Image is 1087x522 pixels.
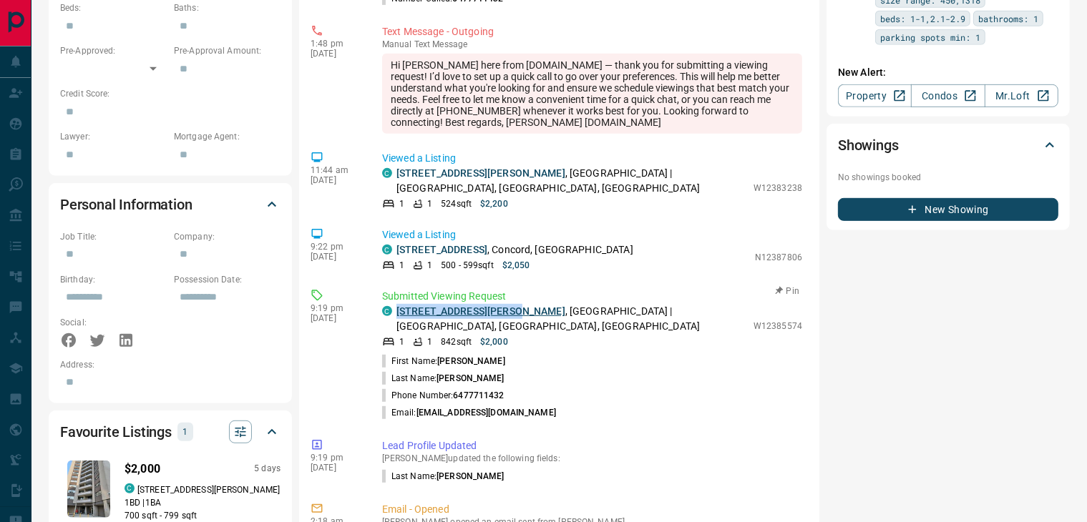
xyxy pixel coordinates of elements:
[441,259,493,272] p: 500 - 599 sqft
[396,167,565,179] a: [STREET_ADDRESS][PERSON_NAME]
[838,128,1058,162] div: Showings
[382,39,412,49] span: manual
[60,316,167,329] p: Social:
[174,44,281,57] p: Pre-Approval Amount:
[416,408,556,418] span: [EMAIL_ADDRESS][DOMAIN_NAME]
[382,168,392,178] div: condos.ca
[441,335,472,348] p: 842 sqft
[396,304,746,334] p: , [GEOGRAPHIC_DATA] | [GEOGRAPHIC_DATA], [GEOGRAPHIC_DATA], [GEOGRAPHIC_DATA]
[838,198,1058,221] button: New Showing
[60,420,172,443] h2: Favourite Listings
[60,458,281,522] a: Favourited listing$2,0005 dayscondos.ca[STREET_ADDRESS][PERSON_NAME]1BD |1BA700 sqft - 799 sqft
[125,509,281,522] p: 700 sqft - 799 sqft
[382,306,392,316] div: condos.ca
[60,1,167,14] p: Beds:
[754,182,802,194] p: W12383238
[766,285,808,297] button: Pin
[399,335,404,348] p: 1
[437,373,504,383] span: [PERSON_NAME]
[311,303,361,313] p: 9:19 pm
[60,358,281,371] p: Address:
[137,483,280,496] p: [STREET_ADDRESS][PERSON_NAME]
[382,470,504,483] p: Last Name :
[382,389,504,402] p: Phone Number:
[427,259,432,272] p: 1
[125,461,160,478] p: $2,000
[880,11,965,26] span: beds: 1-1,2.1-2.9
[60,193,192,216] h2: Personal Information
[382,438,802,453] p: Lead Profile Updated
[838,84,912,107] a: Property
[978,11,1038,26] span: bathrooms: 1
[60,130,167,143] p: Lawyer:
[382,502,802,517] p: Email - Opened
[67,461,110,518] img: Favourited listing
[174,273,281,286] p: Possession Date:
[382,453,802,463] p: [PERSON_NAME] updated the following fields:
[311,252,361,262] p: [DATE]
[427,197,432,210] p: 1
[311,165,361,175] p: 11:44 am
[755,251,802,264] p: N12387806
[382,355,505,368] p: First Name:
[382,227,802,242] p: Viewed a Listing
[174,230,281,243] p: Company:
[60,87,281,100] p: Credit Score:
[838,134,899,157] h2: Showings
[838,65,1058,80] p: New Alert:
[427,335,432,348] p: 1
[437,471,504,481] span: [PERSON_NAME]
[382,406,556,419] p: Email:
[174,1,281,14] p: Baths:
[311,175,361,185] p: [DATE]
[382,151,802,166] p: Viewed a Listing
[182,424,189,440] p: 1
[311,49,361,59] p: [DATE]
[838,171,1058,184] p: No showings booked
[396,166,746,196] p: , [GEOGRAPHIC_DATA] | [GEOGRAPHIC_DATA], [GEOGRAPHIC_DATA], [GEOGRAPHIC_DATA]
[911,84,985,107] a: Condos
[382,372,504,385] p: Last Name:
[382,289,802,304] p: Submitted Viewing Request
[311,463,361,473] p: [DATE]
[437,356,504,366] span: [PERSON_NAME]
[125,496,281,509] p: 1 BD | 1 BA
[754,320,802,333] p: W12385574
[453,390,504,400] span: 6477711432
[396,244,487,255] a: [STREET_ADDRESS]
[382,39,802,49] p: Text Message
[985,84,1058,107] a: Mr.Loft
[396,242,633,257] p: , Concord, [GEOGRAPHIC_DATA]
[174,130,281,143] p: Mortgage Agent:
[311,242,361,252] p: 9:22 pm
[60,273,167,286] p: Birthday:
[441,197,472,210] p: 524 sqft
[254,463,281,475] p: 5 days
[382,245,392,255] div: condos.ca
[311,313,361,323] p: [DATE]
[399,197,404,210] p: 1
[399,259,404,272] p: 1
[382,54,802,134] div: Hi [PERSON_NAME] here from [DOMAIN_NAME] — thank you for submitting a viewing request! I’d love t...
[60,230,167,243] p: Job Title:
[311,453,361,463] p: 9:19 pm
[60,187,281,222] div: Personal Information
[880,30,980,44] span: parking spots min: 1
[125,483,135,493] div: condos.ca
[480,197,508,210] p: $2,200
[396,305,565,317] a: [STREET_ADDRESS][PERSON_NAME]
[60,44,167,57] p: Pre-Approved:
[382,24,802,39] p: Text Message - Outgoing
[502,259,530,272] p: $2,050
[311,39,361,49] p: 1:48 pm
[60,415,281,449] div: Favourite Listings1
[480,335,508,348] p: $2,000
